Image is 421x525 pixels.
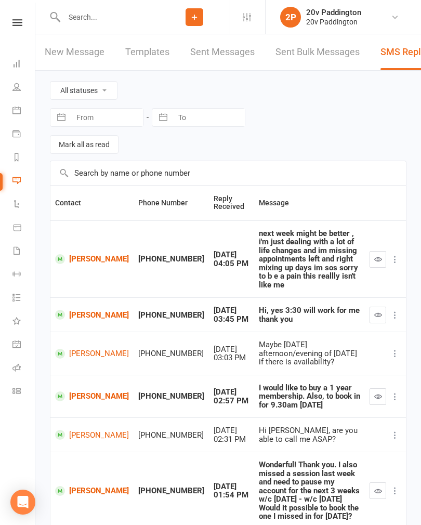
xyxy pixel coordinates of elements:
[12,357,36,380] a: Roll call kiosk mode
[275,34,360,70] a: Sent Bulk Messages
[55,254,129,264] a: [PERSON_NAME]
[12,334,36,357] a: General attendance kiosk mode
[55,391,129,401] a: [PERSON_NAME]
[214,251,249,259] div: [DATE]
[12,76,36,100] a: People
[173,109,245,126] input: To
[259,229,360,290] div: next week might be better , i'm just dealing with a lot of life changes and im missing appointmen...
[71,109,143,126] input: From
[138,431,204,440] div: [PHONE_NUMBER]
[12,147,36,170] a: Reports
[12,380,36,404] a: Class kiosk mode
[214,315,249,324] div: 03:45 PM
[12,217,36,240] a: Product Sales
[138,349,204,358] div: [PHONE_NUMBER]
[138,392,204,401] div: [PHONE_NUMBER]
[138,311,204,320] div: [PHONE_NUMBER]
[214,345,249,354] div: [DATE]
[214,397,249,405] div: 02:57 PM
[259,384,360,410] div: I would like to buy a 1 year membership. Also, to book in for 9.30am [DATE]
[50,161,406,185] input: Search by name or phone number
[12,53,36,76] a: Dashboard
[259,340,360,366] div: Maybe [DATE] afternoon/evening of [DATE] if there is availability?
[209,186,254,220] th: Reply Received
[259,461,360,521] div: Wonderful! Thank you. I also missed a session last week and need to pause my account for the next...
[138,487,204,495] div: [PHONE_NUMBER]
[214,482,249,491] div: [DATE]
[125,34,169,70] a: Templates
[214,426,249,435] div: [DATE]
[12,310,36,334] a: What's New
[134,186,209,220] th: Phone Number
[55,486,129,496] a: [PERSON_NAME]
[259,426,360,443] div: Hi [PERSON_NAME], are you able to call me ASAP?
[12,100,36,123] a: Calendar
[10,490,35,515] div: Open Intercom Messenger
[259,306,360,323] div: Hi, yes 3:30 will work for me thank you
[214,491,249,500] div: 01:54 PM
[306,17,361,27] div: 20v Paddington
[214,259,249,268] div: 04:05 PM
[190,34,255,70] a: Sent Messages
[254,186,365,220] th: Message
[138,255,204,264] div: [PHONE_NUMBER]
[214,388,249,397] div: [DATE]
[45,34,104,70] a: New Message
[306,8,361,17] div: 20v Paddington
[61,10,159,24] input: Search...
[55,430,129,440] a: [PERSON_NAME]
[55,349,129,359] a: [PERSON_NAME]
[12,123,36,147] a: Payments
[214,306,249,315] div: [DATE]
[280,7,301,28] div: 2P
[50,186,134,220] th: Contact
[55,310,129,320] a: [PERSON_NAME]
[50,135,119,154] button: Mark all as read
[214,353,249,362] div: 03:03 PM
[214,435,249,444] div: 02:31 PM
